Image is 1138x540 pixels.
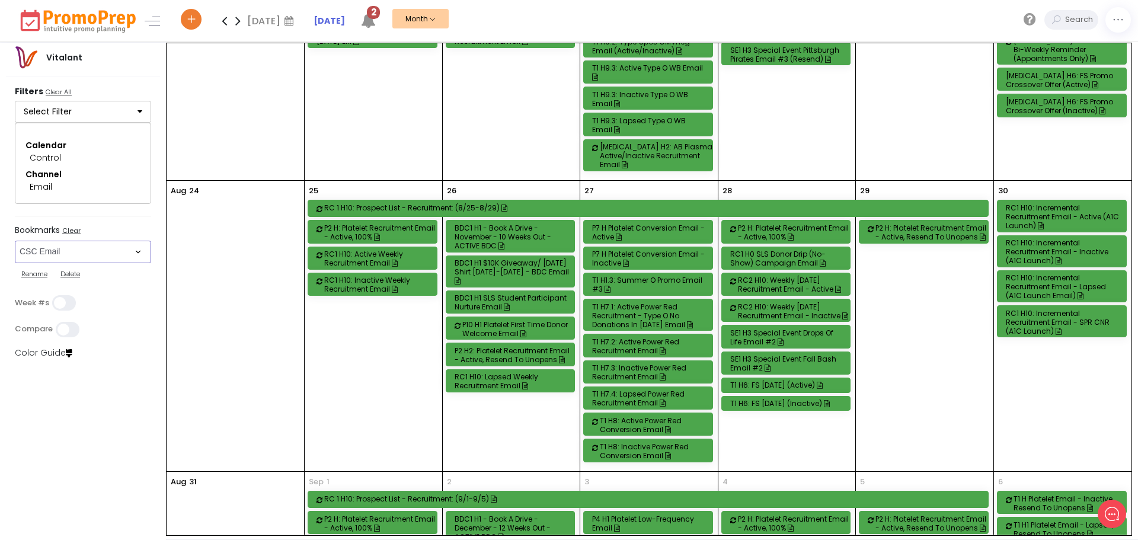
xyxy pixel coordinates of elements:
[455,223,570,250] div: BDC1 H1 - Book a Drive - November - 10 Weeks out - ACTIVE BDC
[21,269,47,279] u: Rename
[1014,494,1129,512] div: T1 H Platelet Email - Inactive, Resend to Unopens
[1006,238,1121,265] div: RC1 H10: Incremental Recruitment Email - Inactive (A1C Launch)
[592,37,708,55] div: T1 H9.2: Type Opos CMVneg Email (Active/Inactive)
[15,225,151,238] label: Bookmarks
[592,363,708,381] div: T1 H7.3: Inactive Power Red Recruitment Email
[15,101,151,123] button: Select Filter
[584,185,594,197] p: 27
[455,372,570,390] div: RC1 H10: Lapsed Weekly Recruitment Email
[738,276,853,293] div: RC2 H10: Weekly [DATE] Recruitment Email - Active
[738,302,853,320] div: RC2 H10: Weekly [DATE] Recruitment Email - Inactive
[324,203,991,212] div: RC 1 H10: Prospect List - Recruitment: (8/25-8/29)
[592,276,708,293] div: T1 H1.3: Summer O Promo Email #3
[738,515,853,532] div: P2 H: Platelet Recruitment Email - Active, 100%
[15,298,49,308] label: Week #s
[592,389,708,407] div: T1 H7.4: Lapsed Power Red Recruitment Email
[1014,520,1129,538] div: T1 H1 Platelet Email - Lapsed, Resend to Unopens
[30,181,136,193] div: Email
[171,476,186,488] p: Aug
[455,258,570,285] div: BDC1 H1 $10K Giveaway/ [DATE] Shirt [DATE]-[DATE] - BDC Email
[1098,500,1126,528] iframe: gist-messenger-bubble-iframe
[1006,97,1121,115] div: [MEDICAL_DATA] H6: FS Promo Crossover Offer (Inactive)
[730,250,846,267] div: RC1 H0 SLS Donor Drip (No-Show) Campaign Email
[324,515,440,532] div: P2 H: Platelet Recruitment Email - Active, 100%
[998,185,1008,197] p: 30
[1006,71,1121,89] div: [MEDICAL_DATA] H6: FS Promo Crossover Offer (Active)
[76,126,142,136] span: New conversation
[324,223,440,241] div: P2 H: Platelet Recruitment Email - Active, 100%
[998,476,1003,488] p: 6
[25,139,140,152] div: Calendar
[327,476,330,488] p: 1
[189,185,199,197] p: 24
[730,354,846,372] div: SE1 H3 Special Event Fall Bash Email #2
[1006,273,1121,300] div: RC1 H10: Incremental Recruitment Email - Lapsed (A1C Launch Email)
[324,494,991,503] div: RC 1 H10: Prospect List - Recruitment: (9/1-9/5)
[46,87,72,97] u: Clear All
[447,476,452,488] p: 2
[324,250,440,267] div: RC1 H10: Active Weekly Recruitment Email
[392,9,449,28] button: Month
[15,85,43,97] strong: Filters
[309,476,324,488] span: Sep
[730,381,846,389] div: T1 H6: FS [DATE] (Active)
[1006,203,1121,230] div: RC1 H10: Incremental Recruitment Email - Active (A1C Launch)
[60,269,80,279] u: Delete
[738,223,853,241] div: P2 H: Platelet Recruitment Email - Active, 100%
[592,337,708,355] div: T1 H7.2: Active Power Red Recruitment Email
[860,476,865,488] p: 5
[18,57,219,76] h1: Hello [PERSON_NAME]!
[324,276,440,293] div: RC1 H10: Inactive Weekly Recruitment Email
[367,6,380,19] span: 2
[584,476,589,488] p: 3
[1006,309,1121,335] div: RC1 H10: Incremental Recruitment Email - SPR CNR (A1C Launch)
[171,185,186,197] p: Aug
[592,302,708,329] div: T1 H7.1: Active Power Red Recruitment - Type O No Donations in [DATE] Email
[18,119,219,143] button: New conversation
[592,90,708,108] div: T1 H9.3: Inactive Type O WB Email
[730,399,846,408] div: T1 H6: FS [DATE] (Inactive)
[99,414,150,422] span: We run on Gist
[309,185,318,197] p: 25
[592,223,708,241] div: P7 H Platelet Conversion Email - Active
[189,476,197,488] p: 31
[247,12,298,30] div: [DATE]
[462,320,578,338] div: P10 H1 Platelet First Time Donor Welcome Email
[875,223,991,241] div: P2 H: Platelet Recruitment Email - Active, Resend to Unopens
[860,185,870,197] p: 29
[1062,10,1098,30] input: Search
[600,442,715,460] div: T1 H8: Inactive Power Red Conversion Email
[723,185,732,197] p: 28
[62,226,81,235] u: Clear
[15,324,53,334] label: Compare
[875,515,991,532] div: P2 H: Platelet Recruitment Email - Active, Resend to Unopens
[730,46,846,63] div: SE1 H3 Special Event Pittsburgh Pirates Email #3 (Resend)
[25,168,140,181] div: Channel
[14,46,38,69] img: vitalantlogo.png
[314,15,345,27] a: [DATE]
[15,347,72,359] a: Color Guide
[600,416,715,434] div: T1 H8: Active Power Red Conversion Email
[592,63,708,81] div: T1 H9.3: Active Type O WB Email
[600,142,715,169] div: [MEDICAL_DATA] H2: AB Plasma Active/Inactive Recruitment Email
[730,328,846,346] div: SE1 H3 Special Event Drops of Life Email #2
[18,79,219,98] h2: What can we do to help?
[455,346,570,364] div: P2 H2: Platelet Recruitment Email - Active, Resend to Unopens
[30,152,136,164] div: Control
[592,250,708,267] div: P7 H Platelet Conversion Email - Inactive
[38,52,91,64] div: Vitalant
[592,116,708,134] div: T1 H9.3: Lapsed Type O WB Email
[723,476,728,488] p: 4
[447,185,456,197] p: 26
[1014,36,1129,63] div: [MEDICAL_DATA] H0 Bismarck Bi-Weekly Reminder (Appointments Only)
[592,515,708,532] div: P4 H1 Platelet Low-Frequency Email
[455,293,570,311] div: BDC1 H1 SLS Student Participant Nurture Email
